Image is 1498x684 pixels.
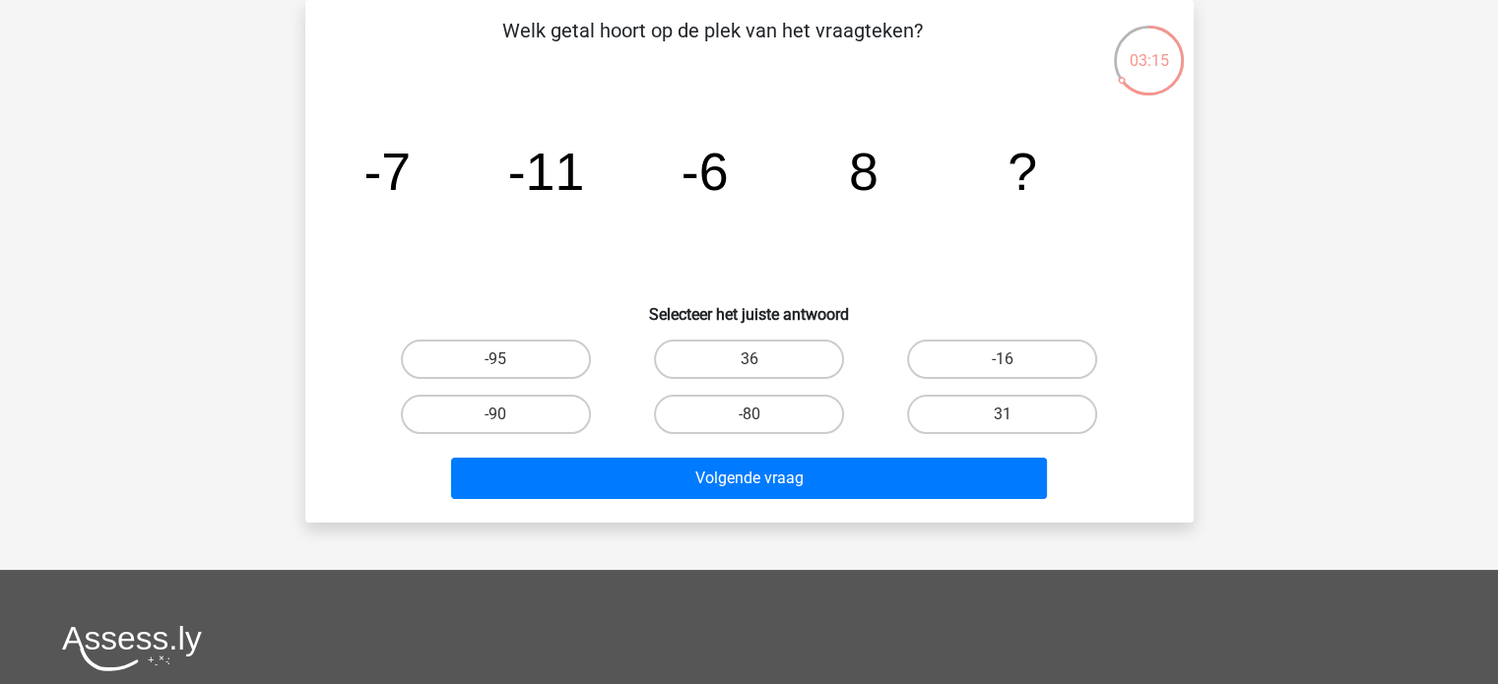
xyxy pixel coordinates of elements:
[654,395,844,434] label: -80
[363,142,411,201] tspan: -7
[907,395,1097,434] label: 31
[401,395,591,434] label: -90
[451,458,1047,499] button: Volgende vraag
[681,142,728,201] tspan: -6
[907,340,1097,379] label: -16
[337,289,1162,324] h6: Selecteer het juiste antwoord
[401,340,591,379] label: -95
[337,16,1088,75] p: Welk getal hoort op de plek van het vraagteken?
[848,142,878,201] tspan: 8
[654,340,844,379] label: 36
[62,625,202,671] img: Assessly logo
[1112,24,1186,73] div: 03:15
[507,142,584,201] tspan: -11
[1008,142,1037,201] tspan: ?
